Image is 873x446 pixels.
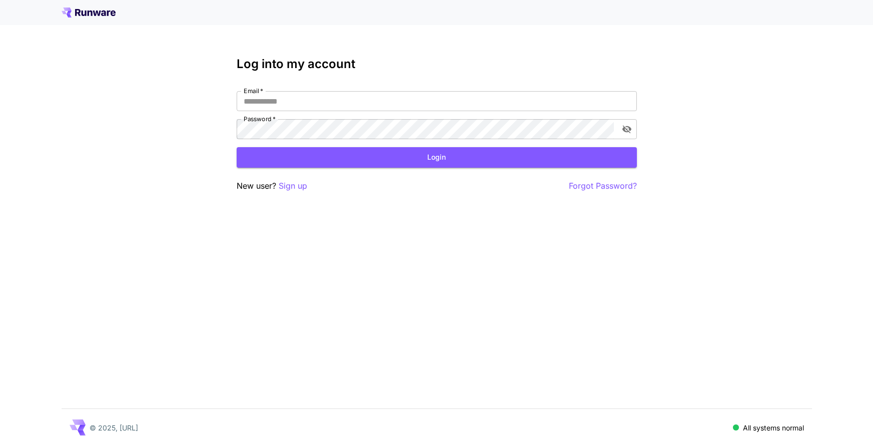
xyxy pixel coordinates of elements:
[244,115,276,123] label: Password
[618,120,636,138] button: toggle password visibility
[237,57,637,71] h3: Log into my account
[743,422,804,433] p: All systems normal
[237,180,307,192] p: New user?
[90,422,138,433] p: © 2025, [URL]
[279,180,307,192] button: Sign up
[244,87,263,95] label: Email
[569,180,637,192] button: Forgot Password?
[237,147,637,168] button: Login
